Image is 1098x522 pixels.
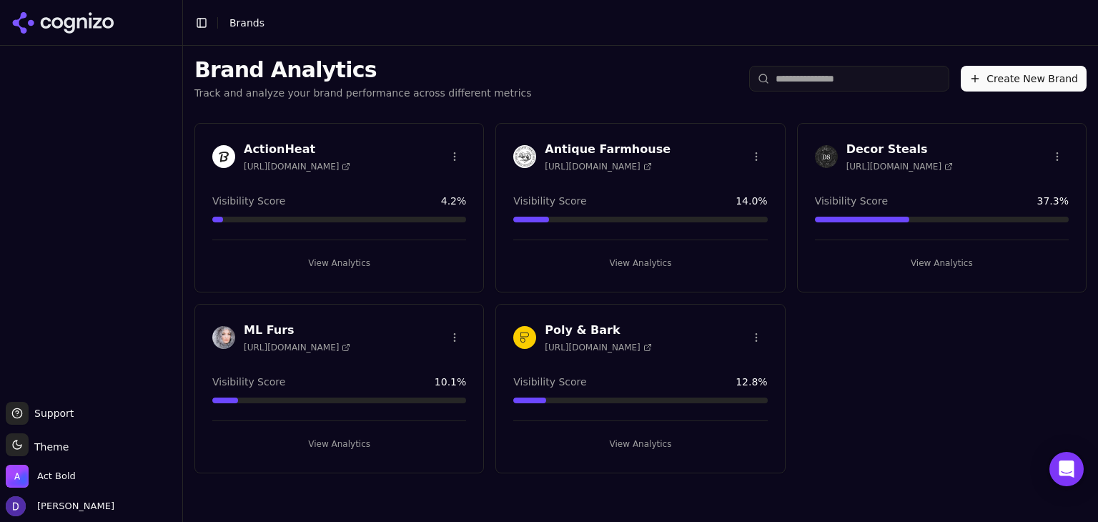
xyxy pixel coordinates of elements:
[513,326,536,349] img: Poly & Bark
[513,375,586,389] span: Visibility Score
[212,145,235,168] img: ActionHeat
[736,194,767,208] span: 14.0 %
[244,322,350,339] h3: ML Furs
[545,161,651,172] span: [URL][DOMAIN_NAME]
[212,433,466,455] button: View Analytics
[441,194,467,208] span: 4.2 %
[31,500,114,513] span: [PERSON_NAME]
[244,161,350,172] span: [URL][DOMAIN_NAME]
[961,66,1087,92] button: Create New Brand
[815,194,888,208] span: Visibility Score
[229,17,264,29] span: Brands
[545,342,651,353] span: [URL][DOMAIN_NAME]
[736,375,767,389] span: 12.8 %
[212,375,285,389] span: Visibility Score
[846,141,953,158] h3: Decor Steals
[513,194,586,208] span: Visibility Score
[846,161,953,172] span: [URL][DOMAIN_NAME]
[6,465,29,488] img: Act Bold
[513,145,536,168] img: Antique Farmhouse
[1037,194,1069,208] span: 37.3 %
[194,57,532,83] h1: Brand Analytics
[29,441,69,453] span: Theme
[29,406,74,420] span: Support
[6,496,114,516] button: Open user button
[194,86,532,100] p: Track and analyze your brand performance across different metrics
[435,375,466,389] span: 10.1 %
[212,252,466,275] button: View Analytics
[229,16,264,30] nav: breadcrumb
[6,496,26,516] img: David White
[37,470,76,483] span: Act Bold
[212,194,285,208] span: Visibility Score
[513,433,767,455] button: View Analytics
[815,145,838,168] img: Decor Steals
[513,252,767,275] button: View Analytics
[6,465,76,488] button: Open organization switcher
[244,342,350,353] span: [URL][DOMAIN_NAME]
[815,252,1069,275] button: View Analytics
[545,141,671,158] h3: Antique Farmhouse
[545,322,651,339] h3: Poly & Bark
[212,326,235,349] img: ML Furs
[244,141,350,158] h3: ActionHeat
[1049,452,1084,486] div: Open Intercom Messenger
